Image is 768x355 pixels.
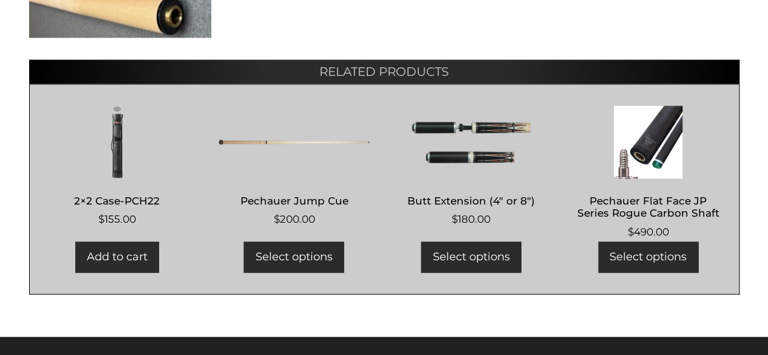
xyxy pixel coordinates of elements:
bdi: 200.00 [273,213,314,225]
a: Add to cart: “Pechauer Flat Face JP Series Rogue Carbon Shaft” [598,242,698,272]
a: Pechauer Flat Face JP Series Rogue Carbon Shaft $490.00 [573,106,724,240]
a: Pechauer Jump Cue $200.00 [219,106,370,228]
span: $ [273,213,279,225]
h2: Related products [29,59,739,84]
span: $ [628,226,634,238]
bdi: 180.00 [452,213,491,225]
img: 2x2 Case-PCH22 [42,106,193,178]
a: Add to cart: “Pechauer Jump Cue” [244,242,344,272]
img: Pechauer Jump Cue [219,106,370,178]
span: $ [98,213,104,225]
h2: Pechauer Flat Face JP Series Rogue Carbon Shaft [573,189,724,225]
a: 2×2 Case-PCH22 $155.00 [42,106,193,228]
a: Add to cart: “2x2 Case-PCH22” [75,242,159,272]
h2: 2×2 Case-PCH22 [42,189,193,212]
a: Butt Extension (4″ or 8″) $180.00 [396,106,547,228]
img: Butt Extension (4" or 8") [396,106,547,178]
bdi: 490.00 [628,226,669,238]
span: $ [452,213,458,225]
a: Add to cart: “Butt Extension (4" or 8")” [421,242,522,272]
h2: Butt Extension (4″ or 8″) [396,189,547,212]
h2: Pechauer Jump Cue [219,189,370,212]
bdi: 155.00 [98,213,136,225]
img: Pechauer Flat Face JP Series Rogue Carbon Shaft [573,106,724,178]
